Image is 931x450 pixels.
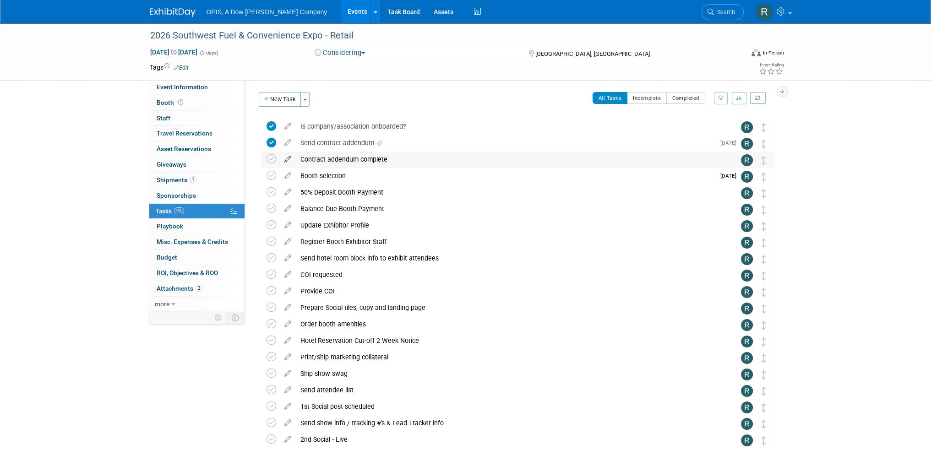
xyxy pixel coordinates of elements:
img: Renee Ortner [741,138,753,150]
span: Search [714,9,735,16]
a: edit [280,419,296,427]
i: Move task [762,222,766,231]
a: more [149,297,245,312]
div: Balance Due Booth Payment [296,201,723,217]
i: Move task [762,354,766,363]
img: Renee Ortner [741,270,753,282]
span: Misc. Expenses & Credits [157,238,228,245]
img: ExhibitDay [150,8,196,17]
span: Attachments [157,285,202,292]
div: Send attendee list [296,382,723,398]
img: Renee Ortner [741,303,753,314]
img: Renee Ortner [741,336,753,347]
span: Playbook [157,222,183,230]
a: edit [280,304,296,312]
img: Renee Ortner [741,401,753,413]
a: Booth [149,95,245,110]
img: Renee Ortner [741,385,753,397]
i: Move task [762,288,766,297]
button: Considering [311,48,369,58]
img: Renee Ortner [741,434,753,446]
a: edit [280,254,296,262]
img: Format-Inperson.png [751,49,761,56]
a: edit [280,336,296,345]
a: edit [280,122,296,130]
img: Renee Ortner [741,154,753,166]
a: edit [280,402,296,411]
img: Renee Ortner [741,418,753,430]
a: Attachments2 [149,281,245,296]
i: Move task [762,255,766,264]
img: Renee Ortner [741,352,753,364]
div: Event Rating [758,63,783,67]
button: Incomplete [627,92,667,104]
button: New Task [259,92,301,107]
span: 2 [196,285,202,292]
img: Renee Ortner [741,220,753,232]
i: Move task [762,173,766,181]
img: Renee Ortner [741,286,753,298]
a: edit [280,205,296,213]
a: Playbook [149,219,245,234]
a: Event Information [149,80,245,95]
a: Edit [174,65,189,71]
a: Shipments1 [149,173,245,188]
span: Shipments [157,176,196,184]
span: Giveaways [157,161,186,168]
i: Move task [762,206,766,214]
a: edit [280,271,296,279]
button: All Tasks [593,92,628,104]
button: Completed [666,92,705,104]
a: Tasks9% [149,204,245,219]
a: Staff [149,111,245,126]
div: Register Booth Exhibitor Staff [296,234,723,249]
img: Renee Ortner [741,121,753,133]
span: OPIS, A Dow [PERSON_NAME] Company [207,8,327,16]
a: Giveaways [149,157,245,172]
div: COI requested [296,267,723,282]
span: Tasks [156,207,184,215]
a: edit [280,188,296,196]
a: Travel Reservations [149,126,245,141]
a: edit [280,221,296,229]
div: Prepare Social tiles, copy and landing page [296,300,723,315]
a: edit [280,238,296,246]
a: Misc. Expenses & Credits [149,234,245,249]
span: [DATE] [720,173,741,179]
i: Move task [762,156,766,165]
td: Toggle Event Tabs [226,312,245,324]
a: Asset Reservations [149,141,245,157]
div: Send show info / tracking #'s & Lead Tracker info [296,415,723,431]
i: Move task [762,370,766,379]
a: edit [280,353,296,361]
span: Travel Reservations [157,130,212,137]
a: Sponsorships [149,188,245,203]
span: Budget [157,254,177,261]
a: Budget [149,250,245,265]
a: edit [280,369,296,378]
span: ROI, Objectives & ROO [157,269,218,277]
img: Renee Ortner [741,253,753,265]
div: 2nd Social - Live [296,432,723,447]
img: Renee Ortner [741,237,753,249]
div: Print/ship marketing collateral [296,349,723,365]
a: edit [280,287,296,295]
div: Provide COI [296,283,723,299]
span: to [169,49,178,56]
span: 9% [174,207,184,214]
i: Move task [762,123,766,132]
div: Hotel Reservation Cut-off 2 Week Notice [296,333,723,348]
a: edit [280,139,296,147]
a: edit [280,320,296,328]
img: Renee Ortner [756,3,773,21]
i: Move task [762,337,766,346]
img: Renee Ortner [741,204,753,216]
img: Renee Ortner [741,369,753,380]
div: Event Format [690,48,784,61]
a: Search [702,4,744,20]
i: Move task [762,140,766,148]
span: Booth [157,99,185,106]
i: Move task [762,403,766,412]
span: [GEOGRAPHIC_DATA], [GEOGRAPHIC_DATA] [535,50,650,57]
a: ROI, Objectives & ROO [149,266,245,281]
